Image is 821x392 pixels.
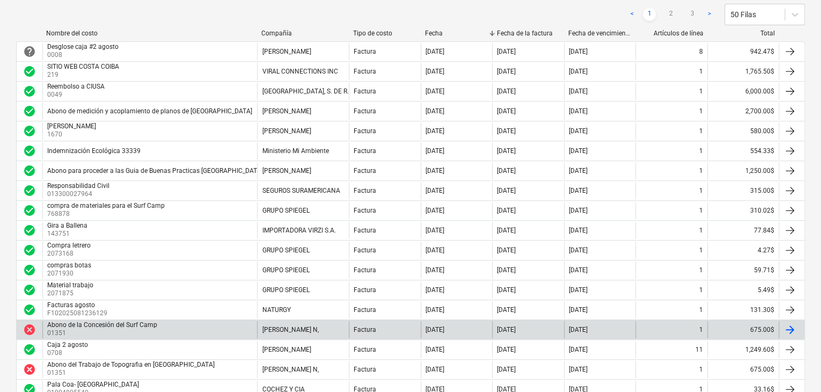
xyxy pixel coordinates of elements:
[47,368,217,378] p: 01351
[354,246,376,254] div: Factura
[47,209,167,219] p: 768878
[23,363,36,376] span: cancel
[262,147,328,155] div: Ministerio Mi Ambiente
[569,346,588,353] div: [DATE]
[497,167,516,175] div: [DATE]
[707,202,779,219] div: 310.02$
[707,103,779,120] div: 2,700.00$
[262,167,311,175] div: [PERSON_NAME]
[626,8,639,21] a: Previous page
[262,306,290,314] div: NATURGY
[47,229,90,238] p: 143751
[354,266,376,274] div: Factura
[23,105,36,118] div: La factura fue aprobada
[23,164,36,177] div: La factura fue aprobada
[699,326,703,333] div: 1
[767,340,821,392] div: Widget de chat
[426,207,444,214] div: [DATE]
[261,30,344,37] div: Compañía
[699,246,703,254] div: 1
[47,262,91,269] div: compras botas
[262,366,318,373] div: [PERSON_NAME] N,
[23,125,36,137] span: check_circle
[47,349,90,358] p: 0708
[699,48,703,55] div: 8
[707,122,779,140] div: 580.00$
[262,127,311,135] div: [PERSON_NAME]
[47,281,93,289] div: Material trabajo
[707,43,779,60] div: 942.47$
[23,343,36,356] span: check_circle
[262,107,311,115] div: [PERSON_NAME]
[496,30,560,37] div: Fecha de la factura
[354,48,376,55] div: Factura
[699,286,703,294] div: 1
[23,363,36,376] div: La factura fue rechazada
[354,286,376,294] div: Factura
[47,321,157,329] div: Abono de la Concesión del Surf Camp
[699,207,703,214] div: 1
[47,50,121,60] p: 0008
[569,366,588,373] div: [DATE]
[47,381,139,388] div: Pala Coa- [GEOGRAPHIC_DATA]
[699,68,703,75] div: 1
[23,323,36,336] span: cancel
[354,88,376,95] div: Factura
[569,127,588,135] div: [DATE]
[262,227,335,234] div: IMPORTADORA VIRZI S.A.
[497,187,516,194] div: [DATE]
[707,242,779,259] div: 4.27$
[426,127,444,135] div: [DATE]
[46,30,253,37] div: Nombre del costo
[47,70,121,79] p: 219
[569,266,588,274] div: [DATE]
[569,306,588,314] div: [DATE]
[425,30,488,37] div: Fecha
[354,326,376,333] div: Factura
[262,88,353,95] div: [GEOGRAPHIC_DATA], S. DE R.L.
[426,48,444,55] div: [DATE]
[699,127,703,135] div: 1
[354,127,376,135] div: Factura
[23,323,36,336] div: La factura fue rechazada
[262,207,309,214] div: GRUPO SPIEGEL
[664,8,677,21] a: Page 2
[23,244,36,257] span: check_circle
[707,182,779,199] div: 315.00$
[497,127,516,135] div: [DATE]
[497,207,516,214] div: [DATE]
[262,346,311,353] div: [PERSON_NAME]
[707,222,779,239] div: 77.84$
[23,284,36,296] div: La factura fue aprobada
[47,190,112,199] p: 013300027964
[354,207,376,214] div: Factura
[23,303,36,316] span: check_circle
[47,83,105,90] div: Reembolso a CIUSA
[569,107,588,115] div: [DATE]
[569,167,588,175] div: [DATE]
[497,346,516,353] div: [DATE]
[707,83,779,100] div: 6,000.00$
[497,286,516,294] div: [DATE]
[47,90,107,99] p: 0049
[23,264,36,277] span: check_circle
[354,366,376,373] div: Factura
[23,85,36,98] span: check_circle
[23,65,36,78] div: La factura fue aprobada
[23,264,36,277] div: La factura fue aprobada
[354,346,376,353] div: Factura
[497,266,516,274] div: [DATE]
[262,286,309,294] div: GRUPO SPIEGEL
[568,30,632,37] div: Fecha de vencimiento
[354,187,376,194] div: Factura
[497,68,516,75] div: [DATE]
[47,301,105,309] div: Facturas agosto
[23,244,36,257] div: La factura fue aprobada
[47,222,87,229] div: Gira a Ballena
[23,85,36,98] div: La factura fue aprobada
[643,8,656,21] a: Page 1 is your current page
[262,266,309,274] div: GRUPO SPIEGEL
[47,202,165,209] div: compra de materiales para el Surf Camp
[47,341,88,349] div: Caja 2 agosto
[47,43,119,50] div: Desglose caja #2 agosto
